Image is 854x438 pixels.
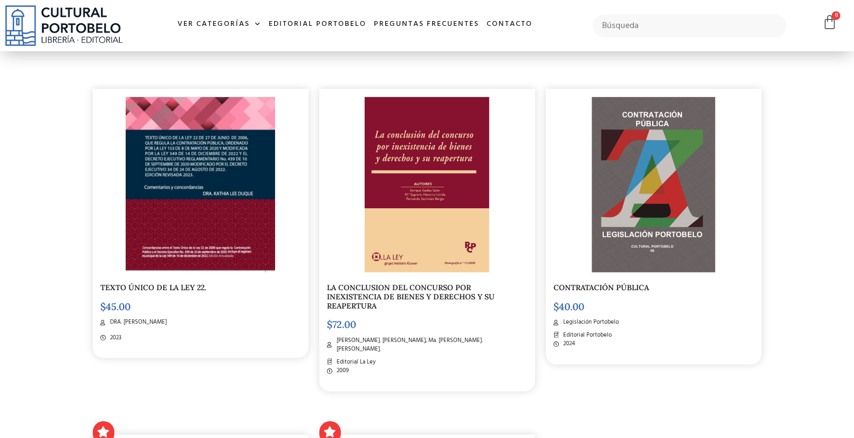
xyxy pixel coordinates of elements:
span: 2023 [107,333,121,343]
img: WhatsApp Image 2023-02-02 at 1.22.33 PM [126,97,275,272]
span: DRA. [PERSON_NAME] [107,318,167,327]
a: Ver Categorías [174,13,265,36]
bdi: 72.00 [327,318,357,331]
a: TEXTO ÚNICO DE LA LEY 22. [101,283,207,292]
span: 2009 [334,366,349,375]
span: $ [101,300,106,313]
a: LA CONCLUSION DEL CONCURSO POR INEXISTENCIA DE BIENES Y DERECHOS Y SU REAPERTURA [327,283,495,311]
a: Editorial Portobelo [265,13,370,36]
a: 0 [822,15,837,30]
span: 2024 [561,339,575,348]
span: Editorial Portobelo [561,331,612,340]
span: $ [327,318,333,331]
a: Preguntas frecuentes [370,13,483,36]
input: Búsqueda [593,15,786,37]
span: Legislación Portobelo [561,318,619,327]
a: Contacto [483,13,536,36]
span: Editorial La Ley [334,358,375,367]
span: $ [554,300,559,313]
a: CONTRATACIÓN PÚBLICA [554,283,650,292]
span: [PERSON_NAME]. [PERSON_NAME], Ma. [PERSON_NAME]. [PERSON_NAME]. [334,336,527,354]
img: LP-06_CONTRATACIONES_PUBLICAS-1.png [592,97,716,272]
bdi: 40.00 [554,300,585,313]
bdi: 45.00 [101,300,131,313]
span: 0 [832,11,841,20]
img: la_conclusion_de_con-1.jpg [365,97,489,272]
